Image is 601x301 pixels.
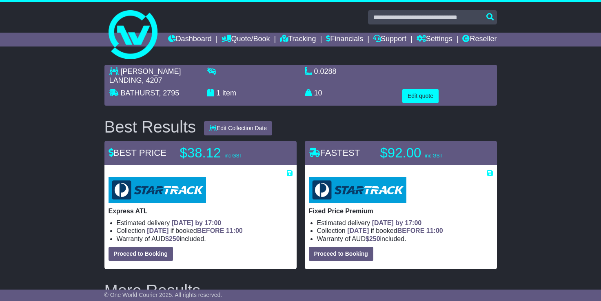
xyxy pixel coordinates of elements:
[317,235,493,243] li: Warranty of AUD included.
[109,177,206,203] img: StarTrack: Express ATL
[369,235,380,242] span: 250
[147,227,169,234] span: [DATE]
[347,227,443,234] span: if booked
[117,227,293,235] li: Collection
[100,118,200,136] div: Best Results
[109,67,181,84] span: [PERSON_NAME] LANDING
[121,89,159,97] span: BATHURST
[159,89,179,97] span: , 2795
[226,227,243,234] span: 11:00
[314,89,322,97] span: 10
[309,207,493,215] p: Fixed Price Premium
[347,227,369,234] span: [DATE]
[117,235,293,243] li: Warranty of AUD included.
[309,247,373,261] button: Proceed to Booking
[169,235,180,242] span: 250
[426,227,443,234] span: 11:00
[104,292,222,298] span: © One World Courier 2025. All rights reserved.
[397,227,425,234] span: BEFORE
[117,219,293,227] li: Estimated delivery
[168,33,212,46] a: Dashboard
[417,33,452,46] a: Settings
[372,219,422,226] span: [DATE] by 17:00
[109,148,166,158] span: BEST PRICE
[147,227,242,234] span: if booked
[402,89,439,103] button: Edit quote
[204,121,272,135] button: Edit Collection Date
[373,33,406,46] a: Support
[216,89,220,97] span: 1
[317,219,493,227] li: Estimated delivery
[309,177,406,203] img: StarTrack: Fixed Price Premium
[425,153,443,159] span: inc GST
[172,219,222,226] span: [DATE] by 17:00
[317,227,493,235] li: Collection
[309,148,360,158] span: FASTEST
[326,33,363,46] a: Financials
[462,33,497,46] a: Reseller
[280,33,316,46] a: Tracking
[109,247,173,261] button: Proceed to Booking
[380,145,482,161] p: $92.00
[104,281,497,299] h2: More Results
[366,235,380,242] span: $
[197,227,224,234] span: BEFORE
[109,207,293,215] p: Express ATL
[225,153,242,159] span: inc GST
[165,235,180,242] span: $
[142,76,162,84] span: , 4207
[180,145,282,161] p: $38.12
[222,89,236,97] span: item
[222,33,270,46] a: Quote/Book
[314,67,337,75] span: 0.0288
